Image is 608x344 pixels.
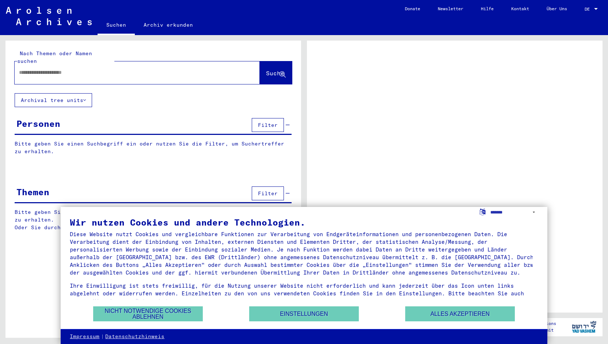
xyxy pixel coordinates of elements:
[479,208,486,215] label: Sprache auswählen
[249,306,359,321] button: Einstellungen
[6,7,92,25] img: Arolsen_neg.svg
[570,318,598,336] img: yv_logo.png
[17,50,92,64] mat-label: Nach Themen oder Namen suchen
[105,333,164,340] a: Datenschutzhinweis
[98,16,135,35] a: Suchen
[252,118,284,132] button: Filter
[16,117,60,130] div: Personen
[70,282,538,305] div: Ihre Einwilligung ist stets freiwillig, für die Nutzung unserer Website nicht erforderlich und ka...
[266,69,284,77] span: Suche
[70,218,538,227] div: Wir nutzen Cookies und andere Technologien.
[16,185,49,199] div: Themen
[252,186,284,200] button: Filter
[585,7,593,12] span: DE
[258,122,278,128] span: Filter
[15,208,292,231] p: Bitte geben Sie einen Suchbegriff ein oder nutzen Sie die Filter, um Suchertreffer zu erhalten. O...
[135,16,202,34] a: Archiv erkunden
[258,190,278,197] span: Filter
[15,93,92,107] button: Archival tree units
[260,61,292,84] button: Suche
[490,207,538,218] select: Sprache auswählen
[405,306,515,321] button: Alles akzeptieren
[93,306,203,321] button: Nicht notwendige Cookies ablehnen
[15,140,292,155] p: Bitte geben Sie einen Suchbegriff ein oder nutzen Sie die Filter, um Suchertreffer zu erhalten.
[70,333,99,340] a: Impressum
[70,230,538,276] div: Diese Website nutzt Cookies und vergleichbare Funktionen zur Verarbeitung von Endgeräteinformatio...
